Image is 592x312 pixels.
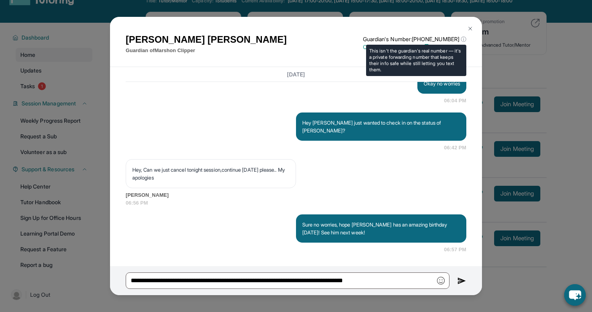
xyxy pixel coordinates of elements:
img: Emoji [437,277,445,285]
p: Hey, Can we just cancel tonight session,continue [DATE] please.. My apologies [132,166,289,181]
p: Sure no worries, hope [PERSON_NAME] has an amazing birthday [DATE]! See him next week! [302,221,460,236]
button: chat-button [564,284,586,306]
p: Copy Meeting Invitation [363,43,466,51]
p: Hey [PERSON_NAME] just wanted to check in on the status of [PERSON_NAME]? [302,119,460,134]
h1: [PERSON_NAME] [PERSON_NAME] [126,33,287,47]
p: Okay no worries [424,80,460,87]
h3: [DATE] [126,70,466,78]
span: 06:04 PM [444,97,466,105]
span: 06:56 PM [126,199,466,207]
span: 06:42 PM [444,144,466,152]
span: 06:57 PM [444,246,466,254]
img: Close Icon [467,25,473,32]
span: [PERSON_NAME] [126,191,466,199]
p: Guardian of Marshon Clipper [126,47,287,54]
img: Send icon [457,276,466,286]
span: ⓘ [461,35,466,43]
img: Copy Icon [422,44,430,51]
p: Guardian's Number: [PHONE_NUMBER] [363,35,466,43]
div: This isn't the guardian's real number — it's a private forwarding number that keeps their info sa... [366,45,466,76]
